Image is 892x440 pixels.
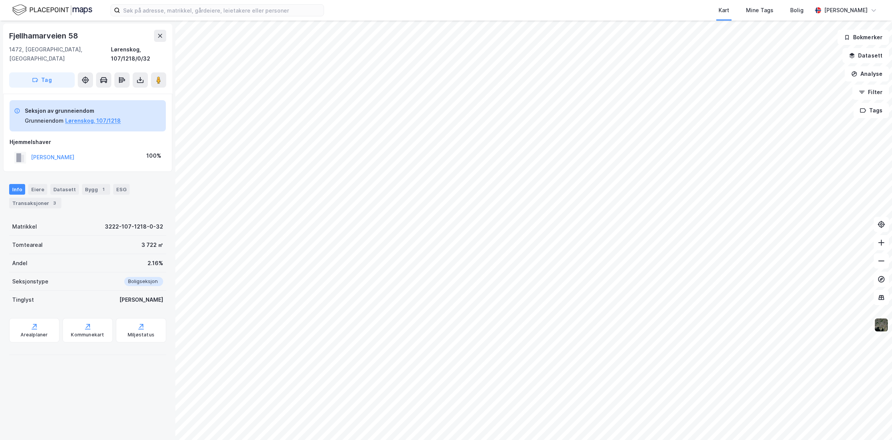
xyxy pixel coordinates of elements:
[12,222,37,231] div: Matrikkel
[874,318,889,332] img: 9k=
[28,184,47,195] div: Eiere
[837,30,889,45] button: Bokmerker
[50,184,79,195] div: Datasett
[12,277,48,286] div: Seksjonstype
[824,6,868,15] div: [PERSON_NAME]
[25,106,121,115] div: Seksjon av grunneiendom
[9,45,111,63] div: 1472, [GEOGRAPHIC_DATA], [GEOGRAPHIC_DATA]
[119,295,163,304] div: [PERSON_NAME]
[141,240,163,250] div: 3 722 ㎡
[105,222,163,231] div: 3222-107-1218-0-32
[853,103,889,118] button: Tags
[719,6,729,15] div: Kart
[146,151,161,160] div: 100%
[746,6,773,15] div: Mine Tags
[128,332,154,338] div: Miljøstatus
[120,5,324,16] input: Søk på adresse, matrikkel, gårdeiere, leietakere eller personer
[12,3,92,17] img: logo.f888ab2527a4732fd821a326f86c7f29.svg
[9,184,25,195] div: Info
[854,403,892,440] div: Kontrollprogram for chat
[111,45,166,63] div: Lørenskog, 107/1218/0/32
[25,116,64,125] div: Grunneiendom
[10,138,166,147] div: Hjemmelshaver
[65,116,121,125] button: Lørenskog, 107/1218
[51,199,58,207] div: 3
[9,30,79,42] div: Fjellhamarveien 58
[845,66,889,82] button: Analyse
[842,48,889,63] button: Datasett
[9,72,75,88] button: Tag
[12,259,27,268] div: Andel
[71,332,104,338] div: Kommunekart
[113,184,130,195] div: ESG
[9,198,61,208] div: Transaksjoner
[852,85,889,100] button: Filter
[148,259,163,268] div: 2.16%
[790,6,804,15] div: Bolig
[854,403,892,440] iframe: Chat Widget
[99,186,107,193] div: 1
[12,240,43,250] div: Tomteareal
[12,295,34,304] div: Tinglyst
[21,332,48,338] div: Arealplaner
[82,184,110,195] div: Bygg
